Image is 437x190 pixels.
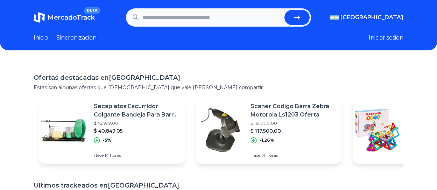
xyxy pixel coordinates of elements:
p: Scaner Codigo Barra Zebra Motorola Ls1203 Oferta [251,102,336,119]
p: $ 119.000,00 [251,120,336,126]
a: Featured imageScaner Codigo Barra Zebra Motorola Ls1203 Oferta$ 119.000,00$ 117.500,00-1,26%Hace ... [196,97,341,164]
p: Hace 14 horas [251,153,336,158]
p: $ 117.500,00 [251,127,336,134]
span: BETA [84,7,100,14]
p: Hace 14 horas [94,153,179,158]
p: Secaplatos Escurridor Colgante Bandeja Para Barral Negro [94,102,179,119]
p: -5% [103,138,111,143]
img: Argentina [330,15,339,20]
p: $ 42.999,00 [94,120,179,126]
p: -1,26% [260,138,274,143]
a: Sincronizacion [56,34,97,42]
a: Featured imageSecaplatos Escurridor Colgante Bandeja Para Barral Negro$ 42.999,00$ 40.849,05-5%Ha... [39,97,185,164]
img: Featured image [353,106,402,155]
button: [GEOGRAPHIC_DATA] [330,13,403,22]
h1: Ofertas destacadas en [GEOGRAPHIC_DATA] [34,73,403,83]
img: Featured image [39,106,88,155]
img: MercadoTrack [34,12,45,23]
button: Iniciar sesion [369,34,403,42]
span: MercadoTrack [48,14,95,21]
p: $ 40.849,05 [94,127,179,134]
a: Inicio [34,34,48,42]
a: MercadoTrackBETA [34,12,95,23]
p: Estas son algunas ofertas que [DEMOGRAPHIC_DATA] que vale [PERSON_NAME] compartir. [34,84,403,91]
span: [GEOGRAPHIC_DATA] [340,13,403,22]
img: Featured image [196,106,245,155]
